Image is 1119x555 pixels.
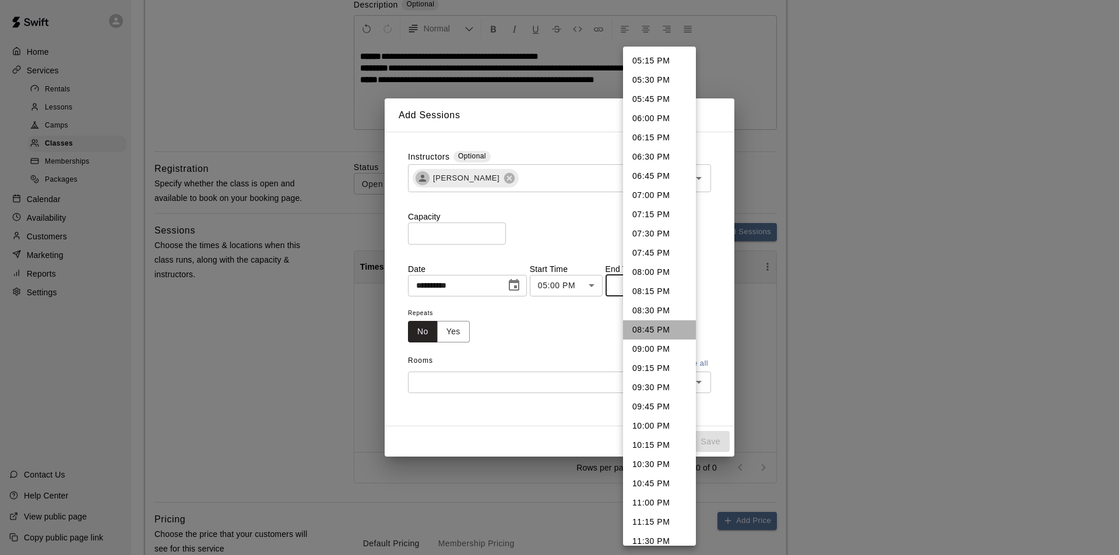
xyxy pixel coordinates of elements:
li: 07:45 PM [623,243,696,263]
li: 05:45 PM [623,90,696,109]
li: 08:45 PM [623,320,696,340]
li: 10:45 PM [623,474,696,493]
li: 10:30 PM [623,455,696,474]
li: 11:00 PM [623,493,696,512]
li: 09:30 PM [623,378,696,397]
li: 06:30 PM [623,147,696,167]
li: 07:00 PM [623,186,696,205]
li: 11:15 PM [623,512,696,532]
li: 08:30 PM [623,301,696,320]
li: 07:15 PM [623,205,696,224]
li: 10:15 PM [623,436,696,455]
li: 05:30 PM [623,70,696,90]
li: 11:30 PM [623,532,696,551]
li: 10:00 PM [623,416,696,436]
li: 06:15 PM [623,128,696,147]
li: 07:30 PM [623,224,696,243]
li: 05:15 PM [623,51,696,70]
li: 09:15 PM [623,359,696,378]
li: 06:45 PM [623,167,696,186]
li: 06:00 PM [623,109,696,128]
li: 08:15 PM [623,282,696,301]
li: 08:00 PM [623,263,696,282]
li: 09:45 PM [623,397,696,416]
li: 09:00 PM [623,340,696,359]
